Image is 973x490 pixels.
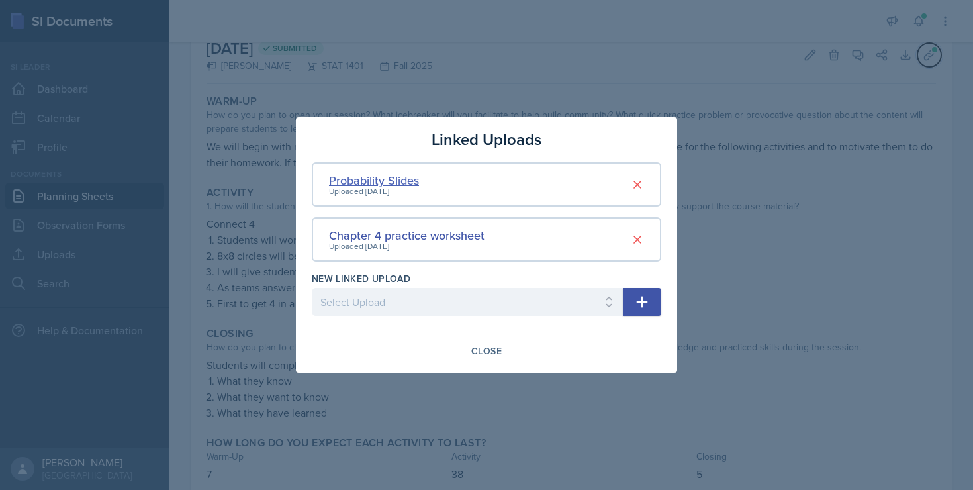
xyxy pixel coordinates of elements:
button: Close [463,340,510,362]
div: Probability Slides [329,171,419,189]
label: New Linked Upload [312,272,410,285]
div: Close [471,346,502,356]
h3: Linked Uploads [432,128,541,152]
div: Chapter 4 practice worksheet [329,226,485,244]
div: Uploaded [DATE] [329,240,485,252]
div: Uploaded [DATE] [329,185,419,197]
